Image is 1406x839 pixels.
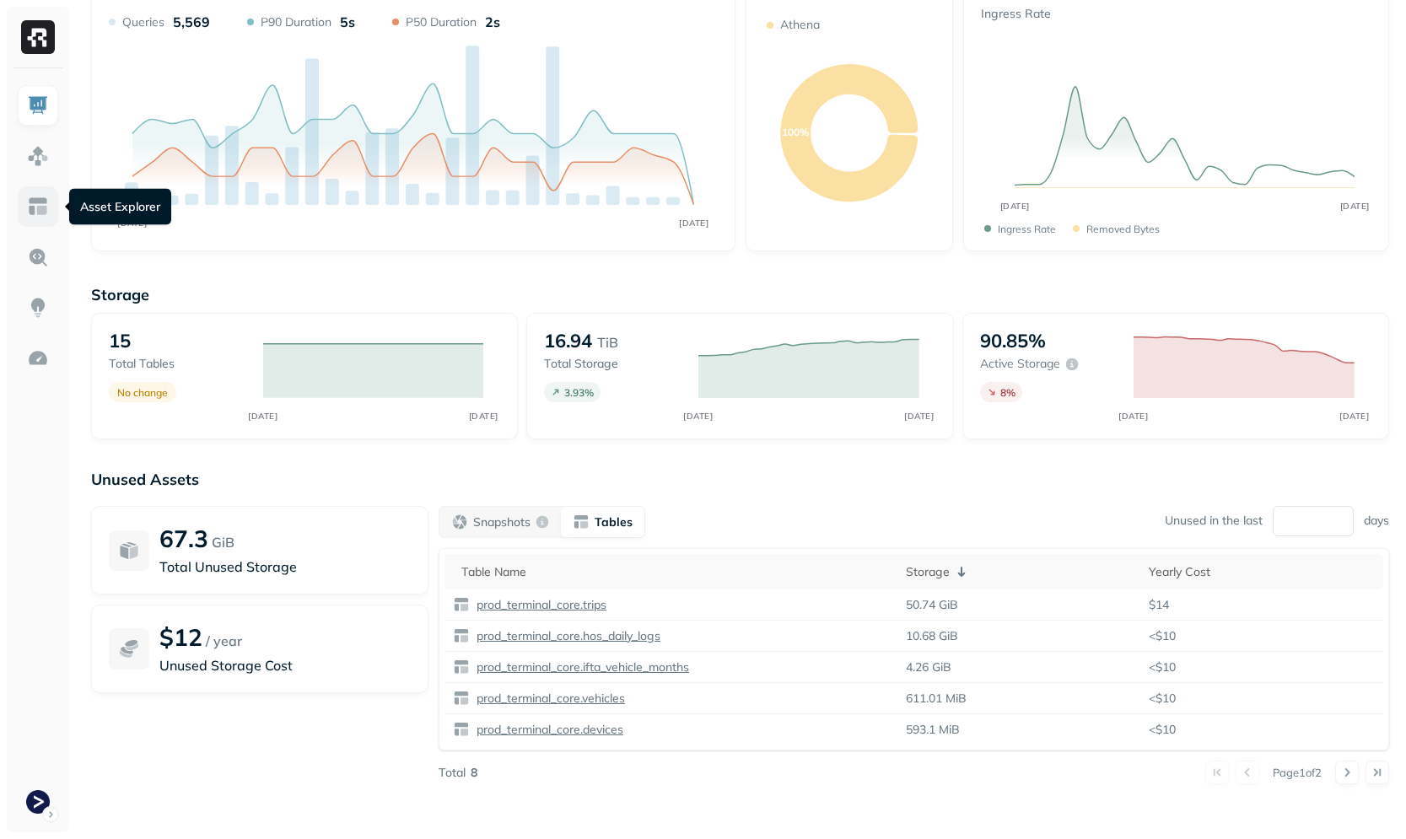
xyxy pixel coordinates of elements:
p: 90.85% [980,329,1046,352]
p: Removed bytes [1086,223,1160,235]
p: 15 [109,329,131,352]
p: GiB [212,532,234,552]
p: 67.3 [159,524,208,553]
div: Table Name [461,564,889,580]
p: <$10 [1149,691,1375,707]
tspan: [DATE] [1119,411,1149,421]
p: prod_terminal_core.hos_daily_logs [473,628,660,644]
p: Snapshots [473,514,531,530]
text: 100% [782,126,809,138]
div: Storage [906,562,1132,582]
p: Total Unused Storage [159,557,411,577]
p: Ingress Rate [998,223,1056,235]
p: Page 1 of 2 [1273,765,1322,780]
p: Ingress Rate [981,6,1065,22]
p: No change [117,386,168,399]
img: Assets [27,145,49,167]
div: Asset Explorer [69,189,171,225]
p: Athena [780,17,820,33]
tspan: [DATE] [683,411,713,421]
p: prod_terminal_core.trips [473,597,606,613]
p: 5,569 [173,13,210,30]
p: / year [206,631,242,651]
p: Unused in the last [1165,513,1263,529]
p: days [1364,513,1389,529]
img: table [453,690,470,707]
img: Query Explorer [27,246,49,268]
p: prod_terminal_core.ifta_vehicle_months [473,659,689,675]
p: prod_terminal_core.vehicles [473,691,625,707]
p: Storage [91,285,1389,304]
a: prod_terminal_core.devices [470,722,623,738]
p: 4.26 GiB [906,659,951,675]
p: Total tables [109,356,246,372]
p: P50 Duration [406,14,477,30]
p: Tables [595,514,633,530]
img: table [453,627,470,644]
p: Queries [122,14,164,30]
p: 593.1 MiB [906,722,960,738]
tspan: [DATE] [469,411,498,421]
a: prod_terminal_core.hos_daily_logs [470,628,660,644]
img: Insights [27,297,49,319]
p: 8 [471,765,477,781]
img: Ryft [21,20,55,54]
p: Unused Storage Cost [159,655,411,675]
img: table [453,596,470,613]
a: prod_terminal_core.vehicles [470,691,625,707]
p: <$10 [1149,628,1375,644]
tspan: [DATE] [904,411,934,421]
img: Optimization [27,347,49,369]
p: 611.01 MiB [906,691,967,707]
a: prod_terminal_core.ifta_vehicle_months [470,659,689,675]
p: prod_terminal_core.devices [473,722,623,738]
p: Total [439,765,466,781]
tspan: [DATE] [248,411,277,421]
p: 3.93 % [564,386,594,399]
p: Unused Assets [91,470,1389,489]
p: 50.74 GiB [906,597,958,613]
p: 8 % [1000,386,1015,399]
tspan: [DATE] [1340,201,1370,212]
img: Asset Explorer [27,196,49,218]
tspan: [DATE] [679,218,708,228]
img: table [453,721,470,738]
tspan: [DATE] [1339,411,1369,421]
img: Terminal [26,790,50,814]
img: table [453,659,470,675]
p: 5s [340,13,355,30]
p: <$10 [1149,722,1375,738]
div: Yearly Cost [1149,564,1375,580]
p: TiB [597,332,618,352]
tspan: [DATE] [117,218,147,228]
p: 2s [485,13,500,30]
a: prod_terminal_core.trips [470,597,606,613]
p: 10.68 GiB [906,628,958,644]
p: $12 [159,622,202,652]
p: <$10 [1149,659,1375,675]
img: Dashboard [27,94,49,116]
p: P90 Duration [261,14,331,30]
p: 16.94 [544,329,592,352]
p: $14 [1149,597,1375,613]
p: Total storage [544,356,681,372]
p: Active storage [980,356,1060,372]
tspan: [DATE] [1000,201,1030,212]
